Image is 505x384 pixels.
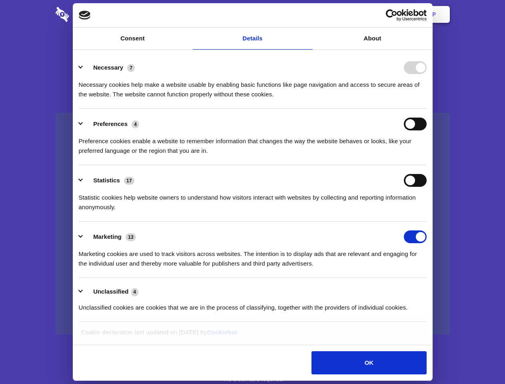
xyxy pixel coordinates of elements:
img: logo [79,11,91,20]
h4: Auto-redaction of sensitive data, encrypted data sharing and self-destructing private chats. Shar... [56,73,450,99]
a: Consent [73,28,193,50]
div: Preference cookies enable a website to remember information that changes the way the website beha... [79,130,427,156]
h1: Eliminate Slack Data Loss. [56,36,450,65]
label: Statistics [93,177,120,184]
div: Unclassified cookies are cookies that we are in the process of classifying, together with the pro... [79,297,427,312]
a: Login [363,2,397,27]
div: Marketing cookies are used to track visitors across websites. The intention is to display ads tha... [79,243,427,268]
a: Details [193,28,313,50]
iframe: Drift Widget Chat Controller [465,344,495,374]
div: Statistic cookies help website owners to understand how visitors interact with websites by collec... [79,187,427,212]
label: Necessary [93,64,123,71]
label: Marketing [93,233,122,240]
button: Statistics (17) [79,174,140,187]
button: OK [311,351,426,374]
span: 7 [127,64,135,72]
button: Preferences (4) [79,118,144,130]
a: Contact [324,2,361,27]
a: Cookiebot [207,329,238,336]
span: 13 [126,233,136,241]
span: 4 [131,288,139,296]
span: 4 [132,120,139,128]
div: Cookie declaration last updated on [DATE] by [75,328,430,343]
button: Marketing (13) [79,230,141,243]
label: Preferences [93,120,128,127]
div: Necessary cookies help make a website usable by enabling basic functions like page navigation and... [79,74,427,99]
button: Unclassified (4) [79,287,144,297]
button: Necessary (7) [79,61,140,74]
a: Usercentrics Cookiebot - opens in a new window [357,9,427,21]
span: 17 [124,177,134,185]
a: About [313,28,433,50]
img: logo-wordmark-white-trans-d4663122ce5f474addd5e946df7df03e33cb6a1c49d2221995e7729f52c070b2.svg [56,7,124,22]
a: Pricing [235,2,269,27]
a: Wistia video thumbnail [56,113,450,335]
